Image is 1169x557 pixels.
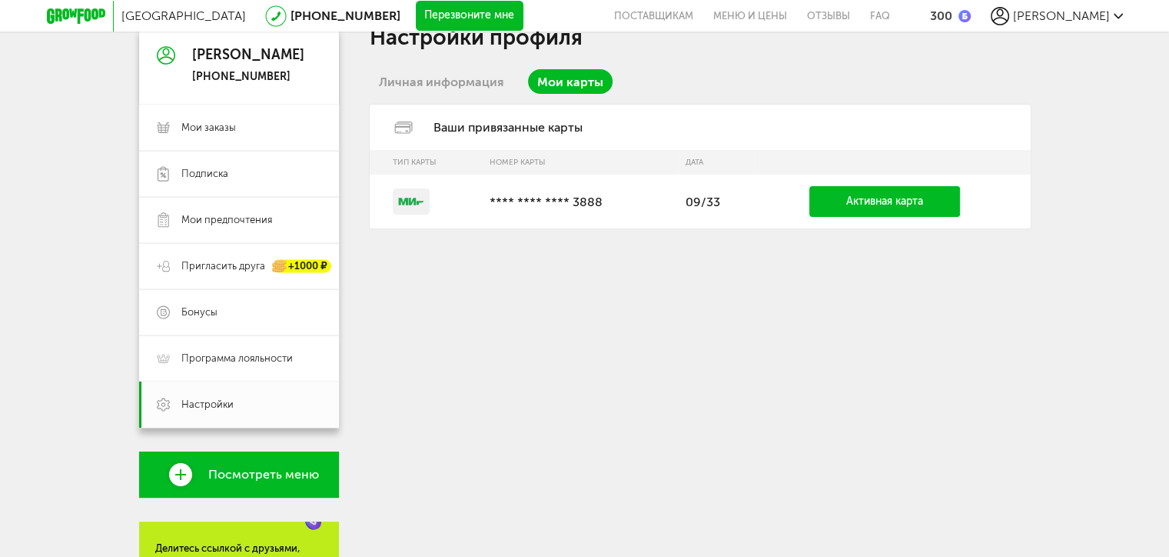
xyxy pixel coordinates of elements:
[809,186,960,217] a: Активная карта
[678,150,754,175] th: Дата
[181,121,236,135] span: Мои заказы
[181,305,218,319] span: Бонусы
[930,8,952,23] div: 300
[482,150,678,175] th: Номер карты
[370,105,1031,150] div: Ваши привязанные карты
[139,289,339,335] a: Бонусы
[139,335,339,382] a: Программа лояльности
[273,260,331,273] div: +1000 ₽
[528,69,613,94] a: Мои карты
[139,452,339,498] a: Посмотреть меню
[181,352,293,365] span: Программа лояльности
[181,398,234,412] span: Настройки
[370,28,1031,48] h1: Настройки профиля
[181,213,272,227] span: Мои предпочтения
[370,69,513,94] a: Личная информация
[192,48,304,63] div: [PERSON_NAME]
[958,10,971,22] img: bonus_b.cdccf46.png
[139,151,339,197] a: Подписка
[678,175,754,228] td: 09/33
[1013,8,1110,23] span: [PERSON_NAME]
[291,8,400,23] a: [PHONE_NUMBER]
[181,259,265,273] span: Пригласить друга
[139,197,339,243] a: Мои предпочтения
[192,70,304,84] div: [PHONE_NUMBER]
[370,150,482,175] th: Тип карты
[139,243,339,289] a: Пригласить друга +1000 ₽
[208,468,319,482] span: Посмотреть меню
[139,105,339,151] a: Мои заказы
[416,1,523,32] button: Перезвоните мне
[139,382,339,428] a: Настройки
[181,167,228,181] span: Подписка
[121,8,246,23] span: [GEOGRAPHIC_DATA]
